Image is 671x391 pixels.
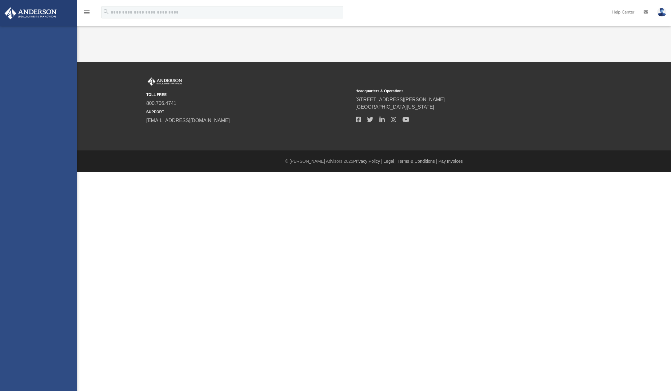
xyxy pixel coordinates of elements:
[103,8,110,15] i: search
[77,158,671,165] div: © [PERSON_NAME] Advisors 2025
[146,118,230,123] a: [EMAIL_ADDRESS][DOMAIN_NAME]
[356,97,445,102] a: [STREET_ADDRESS][PERSON_NAME]
[146,101,177,106] a: 800.706.4741
[438,159,463,164] a: Pay Invoices
[384,159,397,164] a: Legal |
[356,88,561,94] small: Headquarters & Operations
[83,9,90,16] i: menu
[146,109,351,115] small: SUPPORT
[397,159,437,164] a: Terms & Conditions |
[3,7,58,19] img: Anderson Advisors Platinum Portal
[657,8,666,17] img: User Pic
[353,159,382,164] a: Privacy Policy |
[356,104,434,110] a: [GEOGRAPHIC_DATA][US_STATE]
[146,92,351,98] small: TOLL FREE
[83,12,90,16] a: menu
[146,78,183,86] img: Anderson Advisors Platinum Portal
